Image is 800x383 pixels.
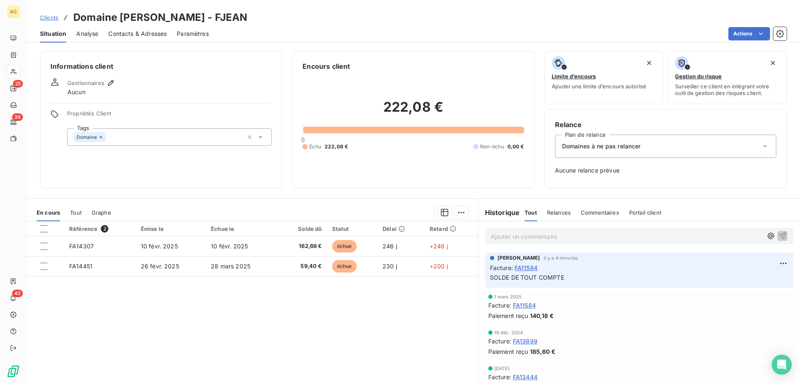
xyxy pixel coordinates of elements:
div: Délai [382,225,420,232]
span: Surveiller ce client en intégrant votre outil de gestion des risques client. [675,83,780,96]
h6: Historique [478,208,520,218]
span: Portail client [629,209,661,216]
span: SOLDE DE TOUT COMPTE [490,274,564,281]
span: 162,68 € [283,242,322,250]
button: Gestion du risqueSurveiller ce client en intégrant votre outil de gestion des risques client. [668,51,787,104]
span: FA13899 [513,337,537,345]
button: Actions [728,27,770,40]
span: Paramètres [177,30,209,38]
span: +246 j [430,243,448,250]
span: +200 j [430,263,448,270]
span: 222,08 € [325,143,348,150]
span: 1 mars 2025 [494,294,522,299]
span: Domaines à ne pas relancer [562,142,641,150]
span: Domaine [77,135,97,140]
span: Facture : [488,301,511,310]
span: Analyse [76,30,98,38]
span: Relances [547,209,571,216]
h6: Relance [555,120,776,130]
span: 36 [12,113,23,121]
span: 59,40 € [283,262,322,270]
span: 10 févr. 2025 [141,243,178,250]
span: Facture : [488,373,511,381]
span: Échu [309,143,321,150]
span: 185,60 € [530,347,555,356]
span: Situation [40,30,66,38]
span: [DATE] [494,366,510,371]
h3: Domaine [PERSON_NAME] - FJEAN [73,10,247,25]
span: Paiement reçu [488,311,528,320]
span: Facture : [490,263,513,272]
span: 18 déc. 2024 [494,330,523,335]
span: 230 j [382,263,397,270]
div: AG [7,5,20,18]
span: échue [332,240,357,253]
span: 0 [301,136,305,143]
a: Clients [40,13,58,22]
span: il y a 4 minutes [544,255,578,260]
span: FA11584 [515,263,537,272]
span: Commentaires [581,209,619,216]
span: Limite d’encours [552,73,596,80]
span: échue [332,260,357,273]
span: FA14451 [69,263,92,270]
span: Clients [40,14,58,21]
span: [PERSON_NAME] [497,254,540,262]
span: Aucune relance prévue [555,166,776,175]
span: Propriétés Client [67,110,272,122]
h2: 222,08 € [302,99,524,124]
div: Émise le [141,225,201,232]
span: FA13444 [513,373,537,381]
img: Logo LeanPay [7,365,20,378]
span: Gestionnaires [67,80,104,86]
span: En cours [37,209,60,216]
div: Solde dû [283,225,322,232]
span: FA14307 [69,243,94,250]
button: Limite d’encoursAjouter une limite d’encours autorisé [545,51,663,104]
div: Échue le [211,225,272,232]
span: 10 févr. 2025 [211,243,248,250]
div: Référence [69,225,131,233]
div: Open Intercom Messenger [772,355,792,375]
span: 140,18 € [530,311,554,320]
div: Statut [332,225,373,232]
h6: Informations client [50,61,272,71]
span: Facture : [488,337,511,345]
span: 28 mars 2025 [211,263,250,270]
span: 26 févr. 2025 [141,263,179,270]
span: 246 j [382,243,397,250]
span: Aucun [67,88,85,96]
span: Paiement reçu [488,347,528,356]
span: Ajouter une limite d’encours autorisé [552,83,646,90]
h6: Encours client [302,61,350,71]
span: 2 [101,225,108,233]
span: Tout [70,209,82,216]
span: Gestion du risque [675,73,722,80]
span: 40 [12,290,23,297]
span: Graphe [92,209,111,216]
div: Retard [430,225,473,232]
span: 25 [13,80,23,88]
span: FA11584 [513,301,536,310]
span: 0,00 € [507,143,524,150]
span: Non-échu [480,143,504,150]
input: Ajouter une valeur [106,133,112,141]
span: Contacts & Adresses [108,30,167,38]
span: Tout [525,209,537,216]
